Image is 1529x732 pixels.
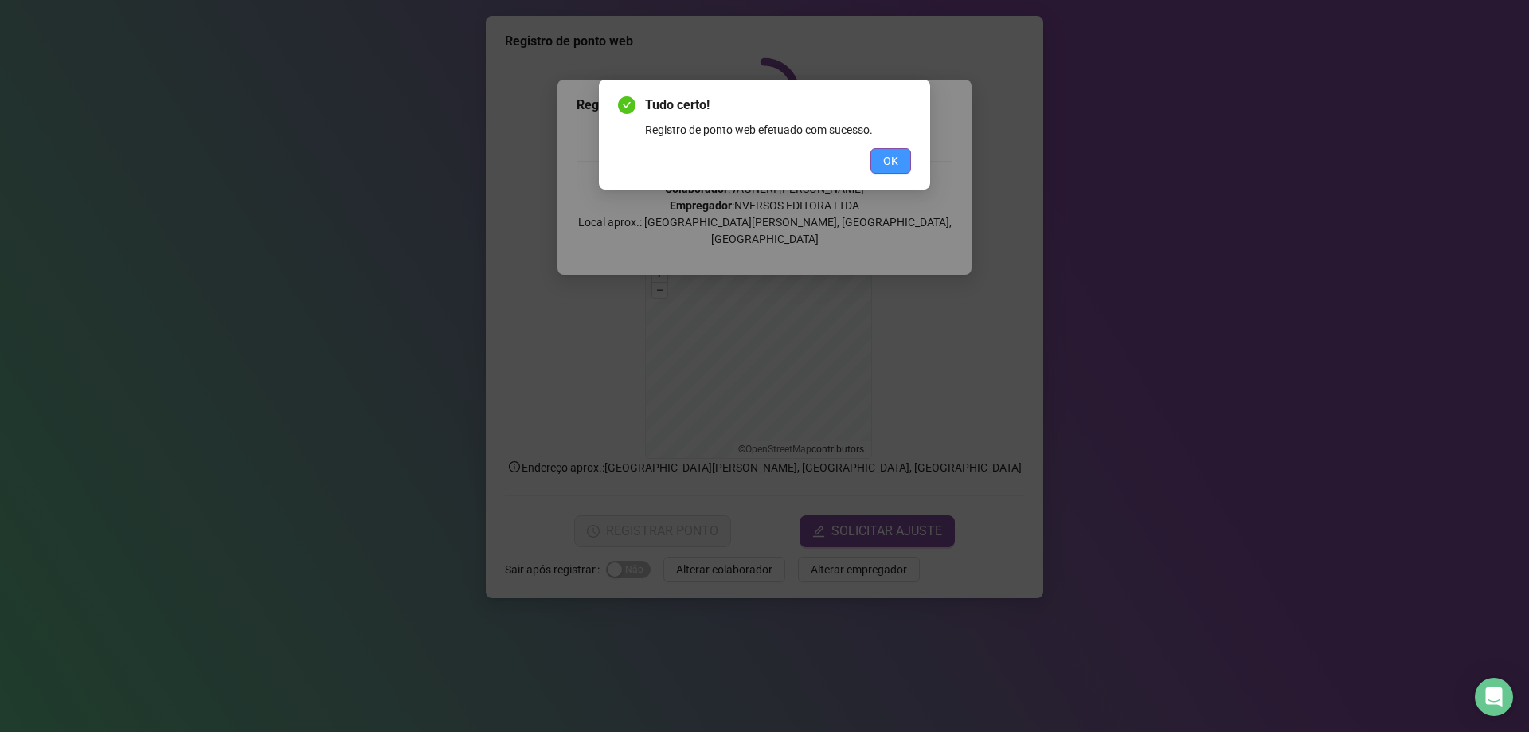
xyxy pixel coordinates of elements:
button: OK [870,148,911,174]
span: Tudo certo! [645,96,911,115]
span: check-circle [618,96,635,114]
div: Open Intercom Messenger [1475,678,1513,716]
div: Registro de ponto web efetuado com sucesso. [645,121,911,139]
span: OK [883,152,898,170]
